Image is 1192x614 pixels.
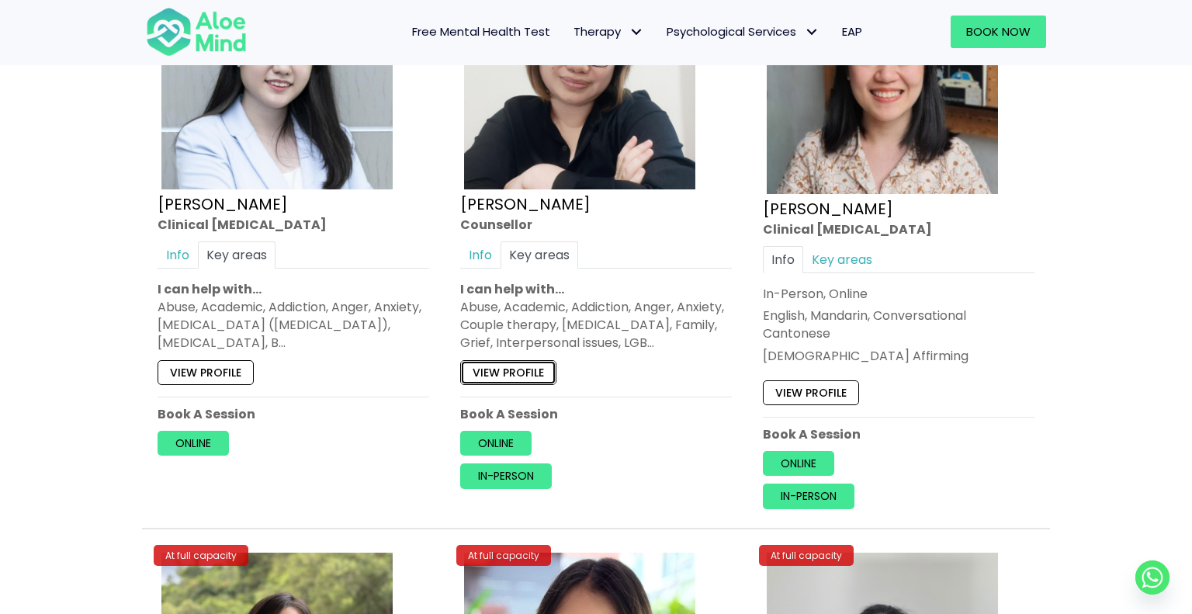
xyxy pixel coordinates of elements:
[763,484,854,508] a: In-person
[158,298,429,352] div: Abuse, Academic, Addiction, Anger, Anxiety, [MEDICAL_DATA] ([MEDICAL_DATA]), [MEDICAL_DATA], B…
[763,285,1034,303] div: In-Person, Online
[763,451,834,476] a: Online
[198,241,275,268] a: Key areas
[267,16,874,48] nav: Menu
[763,220,1034,238] div: Clinical [MEDICAL_DATA]
[460,463,552,488] a: In-person
[625,21,647,43] span: Therapy: submenu
[158,193,288,214] a: [PERSON_NAME]
[158,431,229,456] a: Online
[763,346,1034,364] div: [DEMOGRAPHIC_DATA] Affirming
[763,197,893,219] a: [PERSON_NAME]
[158,215,429,233] div: Clinical [MEDICAL_DATA]
[460,359,556,384] a: View profile
[667,23,819,40] span: Psychological Services
[951,16,1046,48] a: Book Now
[456,545,551,566] div: At full capacity
[573,23,643,40] span: Therapy
[460,280,732,298] p: I can help with…
[763,245,803,272] a: Info
[501,241,578,268] a: Key areas
[842,23,862,40] span: EAP
[400,16,562,48] a: Free Mental Health Test
[146,6,247,57] img: Aloe mind Logo
[158,359,254,384] a: View profile
[460,298,732,352] div: Abuse, Academic, Addiction, Anger, Anxiety, Couple therapy, [MEDICAL_DATA], Family, Grief, Interp...
[763,307,1034,342] p: English, Mandarin, Conversational Cantonese
[803,245,881,272] a: Key areas
[800,21,823,43] span: Psychological Services: submenu
[763,425,1034,443] p: Book A Session
[966,23,1031,40] span: Book Now
[460,241,501,268] a: Info
[763,380,859,404] a: View profile
[830,16,874,48] a: EAP
[412,23,550,40] span: Free Mental Health Test
[158,405,429,423] p: Book A Session
[562,16,655,48] a: TherapyTherapy: submenu
[1135,560,1169,595] a: Whatsapp
[460,215,732,233] div: Counsellor
[460,193,591,214] a: [PERSON_NAME]
[759,545,854,566] div: At full capacity
[655,16,830,48] a: Psychological ServicesPsychological Services: submenu
[154,545,248,566] div: At full capacity
[460,431,532,456] a: Online
[460,405,732,423] p: Book A Session
[158,241,198,268] a: Info
[158,280,429,298] p: I can help with…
